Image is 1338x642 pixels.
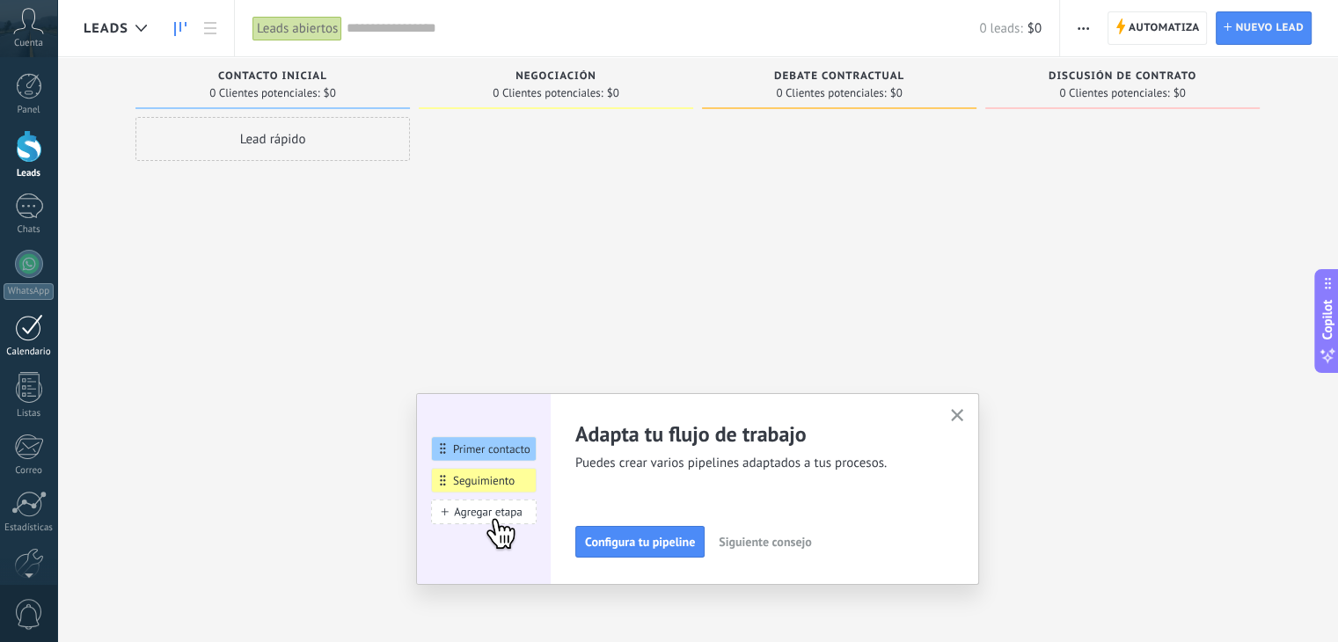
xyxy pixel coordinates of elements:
[493,88,603,98] span: 0 Clientes potenciales:
[607,88,619,98] span: $0
[1129,12,1200,44] span: Automatiza
[324,88,336,98] span: $0
[575,455,929,472] span: Puedes crear varios pipelines adaptados a tus procesos.
[195,11,225,46] a: Lista
[776,88,886,98] span: 0 Clientes potenciales:
[4,283,54,300] div: WhatsApp
[4,168,55,179] div: Leads
[585,536,695,548] span: Configura tu pipeline
[428,70,684,85] div: Negociación
[135,117,410,161] div: Lead rápido
[218,70,327,83] span: Contacto inicial
[4,105,55,116] div: Panel
[4,408,55,419] div: Listas
[890,88,903,98] span: $0
[209,88,319,98] span: 0 Clientes potenciales:
[719,536,811,548] span: Siguiente consejo
[84,20,128,37] span: Leads
[1059,88,1169,98] span: 0 Clientes potenciales:
[575,526,705,558] button: Configura tu pipeline
[575,420,929,448] h2: Adapta tu flujo de trabajo
[979,20,1022,37] span: 0 leads:
[144,70,401,85] div: Contacto inicial
[1216,11,1312,45] a: Nuevo lead
[711,70,968,85] div: Debate contractual
[1071,11,1096,45] button: Más
[165,11,195,46] a: Leads
[4,224,55,236] div: Chats
[711,529,819,555] button: Siguiente consejo
[994,70,1251,85] div: Discusión de contrato
[1108,11,1208,45] a: Automatiza
[1049,70,1196,83] span: Discusión de contrato
[14,38,43,49] span: Cuenta
[1173,88,1186,98] span: $0
[4,347,55,358] div: Calendario
[4,465,55,477] div: Correo
[1027,20,1042,37] span: $0
[515,70,596,83] span: Negociación
[774,70,904,83] span: Debate contractual
[252,16,342,41] div: Leads abiertos
[1235,12,1304,44] span: Nuevo lead
[1319,300,1336,340] span: Copilot
[4,522,55,534] div: Estadísticas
